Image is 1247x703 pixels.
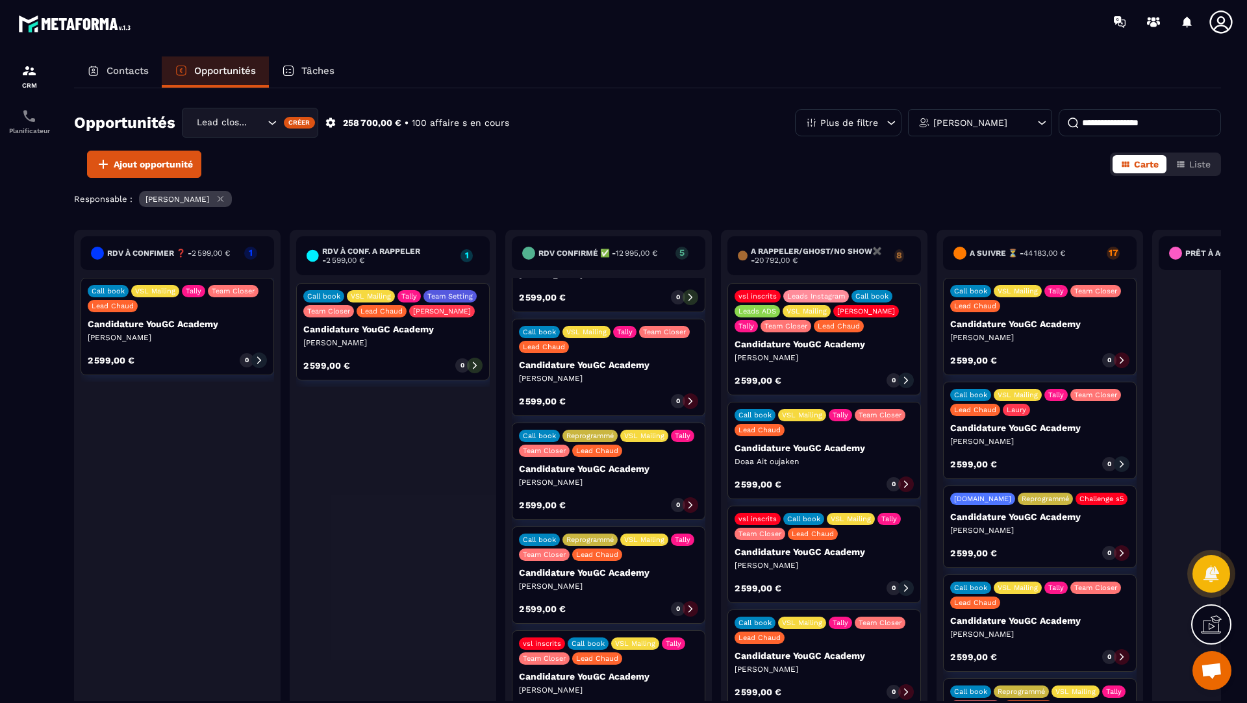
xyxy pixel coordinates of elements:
p: Lead Chaud [954,302,996,310]
p: 2 599,00 € [735,376,781,385]
p: Tally [833,411,848,419]
p: 100 affaire s en cours [412,117,509,129]
p: 0 [1107,652,1111,661]
p: Reprogrammé [998,687,1045,696]
p: Plus de filtre [820,118,878,127]
p: 0 [892,687,896,697]
p: [PERSON_NAME] [519,373,698,384]
p: Call book [523,536,556,544]
span: Ajout opportunité [114,158,193,171]
p: Candidature YouGC Academy [950,423,1129,433]
p: vsl inscrits [738,515,777,523]
p: Call book [738,619,772,627]
p: [PERSON_NAME] [950,332,1129,343]
p: [PERSON_NAME] [950,436,1129,447]
p: Challenge s5 [1079,495,1124,503]
p: Lead Chaud [576,654,618,663]
p: Lead Chaud [360,307,403,315]
button: Carte [1113,155,1166,173]
h6: RDV à conf. A RAPPELER - [322,247,455,265]
p: Lead Chaud [576,550,618,559]
p: 2 599,00 € [950,356,997,365]
a: formationformationCRM [3,53,55,99]
span: Liste [1189,159,1211,169]
p: 0 [1107,356,1111,365]
p: Team Closer [523,447,566,455]
p: Team Setting [427,292,473,301]
p: Responsable : [74,194,132,204]
p: Call book [92,287,125,295]
p: Doaa Ait oujaken [735,456,914,467]
p: Contacts [107,65,149,77]
p: [PERSON_NAME] [519,685,698,695]
p: Reprogrammé [566,536,614,544]
p: Team Closer [859,619,901,627]
p: Call book [738,411,772,419]
p: Reprogrammé [566,432,614,440]
p: Team Closer [764,322,807,330]
p: 0 [676,604,680,613]
p: VSL Mailing [998,584,1038,592]
p: [PERSON_NAME] [837,307,895,315]
p: Team Closer [523,654,566,663]
p: Tally [1048,391,1064,399]
p: • [405,117,409,129]
p: Lead Chaud [92,302,134,310]
p: Candidature YouGC Academy [735,443,914,453]
p: Opportunités [194,65,256,77]
p: Lead Chaud [738,634,781,642]
p: Call book [523,328,556,336]
span: 12 995,00 € [616,249,657,258]
p: Call book [954,287,987,295]
span: Carte [1134,159,1159,169]
h6: A SUIVRE ⏳ - [970,249,1065,258]
p: Lead Chaud [954,598,996,607]
button: Liste [1168,155,1218,173]
button: Ajout opportunité [87,151,201,178]
p: 2 599,00 € [519,293,566,302]
img: logo [18,12,135,36]
p: VSL Mailing [782,411,822,419]
p: 2 599,00 € [950,549,997,558]
p: 2 599,00 € [519,500,566,510]
div: Search for option [182,108,318,138]
p: Tally [833,619,848,627]
p: Candidature YouGC Academy [519,671,698,682]
h6: RDV à confimer ❓ - [107,249,230,258]
p: Call book [787,515,820,523]
p: Candidature YouGC Academy [735,650,914,661]
p: [PERSON_NAME] [145,195,209,204]
p: Leads Instagram [787,292,845,301]
p: Candidature YouGC Academy [519,463,698,474]
p: Tally [666,639,681,648]
div: Ouvrir le chat [1192,651,1231,690]
p: [PERSON_NAME] [519,477,698,487]
p: Tally [1048,584,1064,592]
p: Lead Chaud [738,426,781,434]
h6: A RAPPELER/GHOST/NO SHOW✖️ - [751,247,888,265]
h2: Opportunités [74,110,175,136]
p: Tally [675,536,690,544]
p: VSL Mailing [998,391,1038,399]
p: 0 [676,397,680,406]
a: Opportunités [162,56,269,88]
p: Team Closer [307,307,350,315]
span: 2 599,00 € [192,249,230,258]
p: VSL Mailing [615,639,655,648]
p: 1 [460,251,473,260]
p: Team Closer [523,550,566,559]
p: Team Closer [859,411,901,419]
div: Créer [284,117,316,129]
p: 5 [675,248,688,257]
p: Tally [1048,287,1064,295]
p: Laury [1007,406,1026,414]
p: 0 [1107,549,1111,558]
p: Candidature YouGC Academy [735,339,914,349]
a: Tâches [269,56,347,88]
p: [PERSON_NAME] [303,338,483,348]
p: 0 [676,293,680,302]
p: 0 [892,584,896,593]
p: Candidature YouGC Academy [950,512,1129,522]
p: [PERSON_NAME] [735,664,914,674]
p: VSL Mailing [831,515,871,523]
